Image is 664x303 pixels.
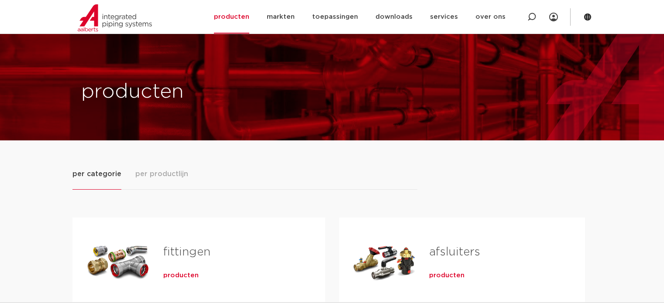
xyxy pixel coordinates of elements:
[163,271,199,280] a: producten
[81,78,328,106] h1: producten
[72,169,121,179] span: per categorie
[135,169,188,179] span: per productlijn
[429,246,480,258] a: afsluiters
[163,246,210,258] a: fittingen
[429,271,464,280] a: producten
